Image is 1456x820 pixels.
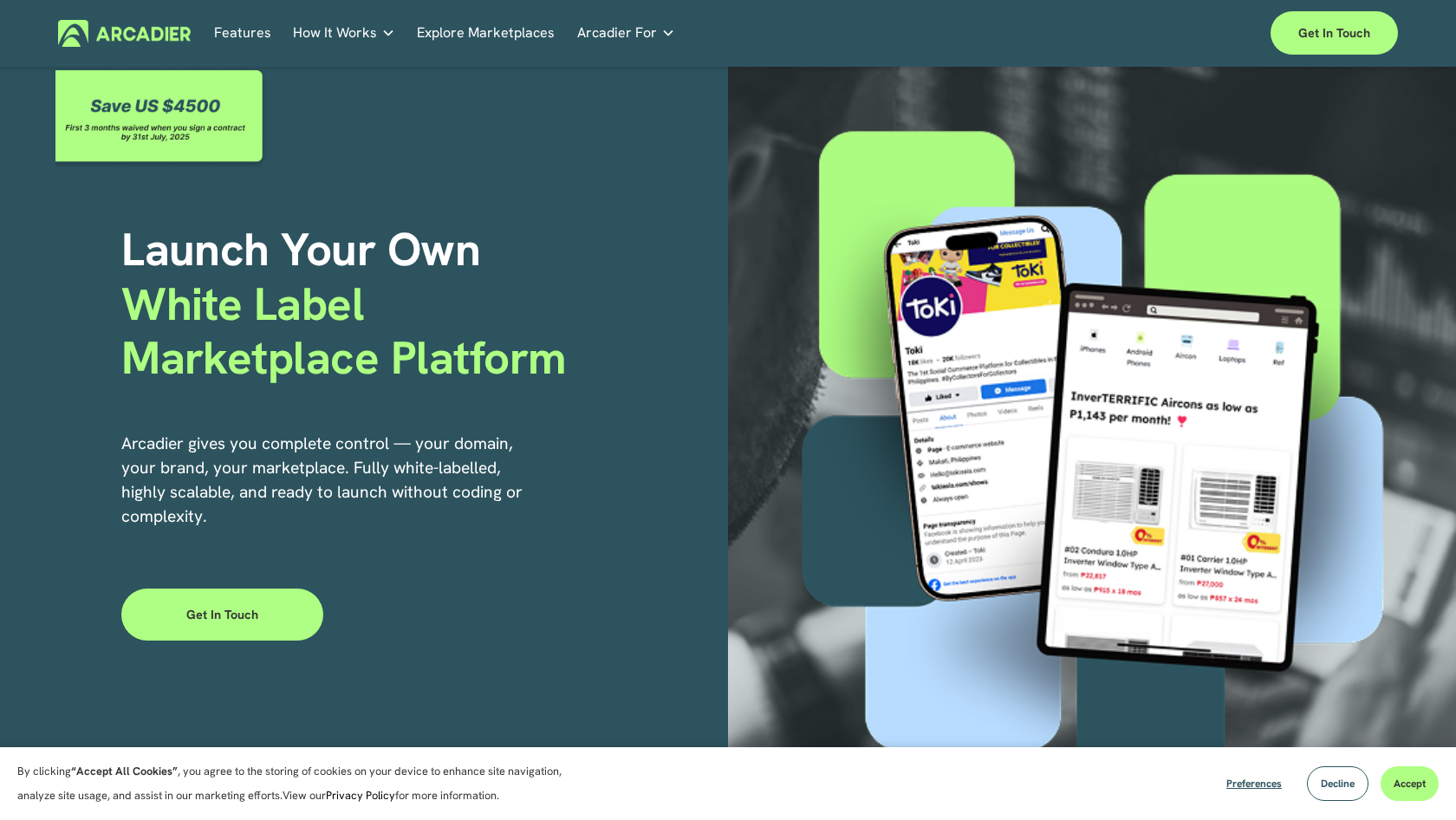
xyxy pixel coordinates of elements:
[1271,11,1398,55] a: Get in touch
[1321,777,1355,791] span: Decline
[121,589,323,641] a: Get in touch
[1226,777,1282,791] span: Preferences
[121,223,728,385] h1: Launch Your Own
[71,764,178,778] strong: “Accept All Cookies”
[17,759,581,808] p: By clicking , you agree to the storing of cookies on your device to enhance site navigation, anal...
[1213,766,1295,801] button: Preferences
[577,21,657,45] span: Arcadier For
[214,20,271,47] a: Features
[293,21,377,45] span: How It Works
[1394,777,1426,791] span: Accept
[121,274,566,387] span: White Label Marketplace Platform
[417,20,555,47] a: Explore Marketplaces
[326,788,395,803] a: Privacy Policy
[293,20,395,47] a: folder dropdown
[58,20,191,47] img: Arcadier
[1307,766,1368,801] button: Decline
[1381,766,1439,801] button: Accept
[121,432,526,529] p: Arcadier gives you complete control — your domain, your brand, your marketplace. Fully white-labe...
[577,20,675,47] a: folder dropdown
